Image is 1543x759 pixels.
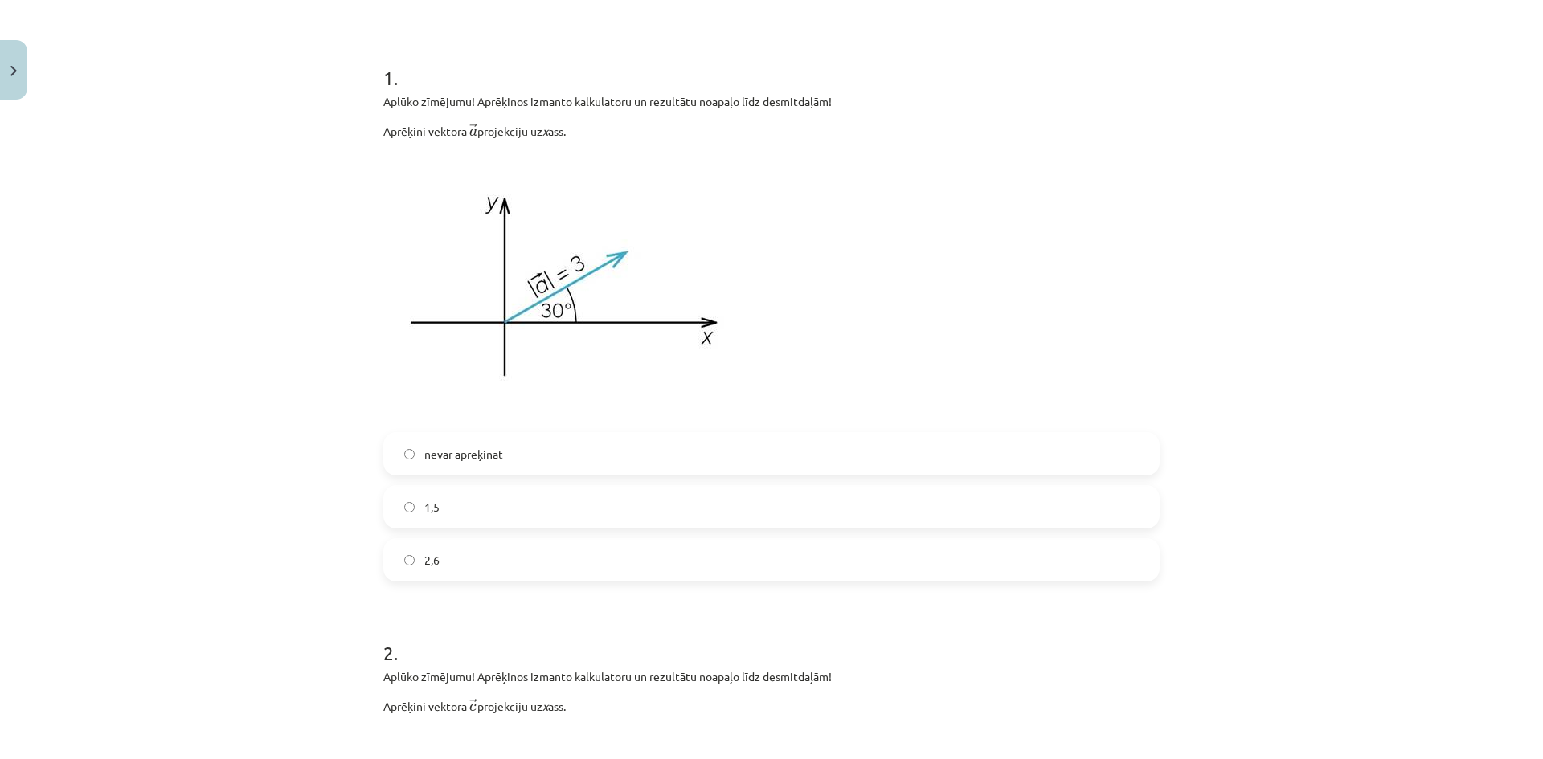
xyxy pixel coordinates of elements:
p: Aprēķini vektora ﻿ projekciju uz ass. [383,695,1160,715]
p: Aplūko zīmējumu! Aprēķinos izmanto kalkulatoru un rezultātu noapaļo līdz desmitdaļām! [383,93,1160,110]
span: → [469,124,477,135]
input: 2,6 [404,555,415,565]
em: x [542,699,548,713]
span: c [469,704,477,712]
span: 2,6 [424,552,440,569]
span: nevar aprēķināt [424,446,503,463]
em: x [542,124,548,138]
input: 1,5 [404,502,415,512]
input: nevar aprēķināt [404,449,415,459]
p: Aplūko zīmējumu! Aprēķinos izmanto kalkulatoru un rezultātu noapaļo līdz desmitdaļām! [383,668,1160,685]
h1: 1 . [383,39,1160,88]
span: 1,5 [424,499,440,516]
span: a [469,129,477,137]
img: icon-close-lesson-0947bae3869378f0d4975bcd49f059093ad1ed9edebbc8119c70593378902aed.svg [10,66,17,76]
h1: 2 . [383,614,1160,663]
p: Aprēķini vektora ﻿ projekciju uz ass. [383,120,1160,140]
span: → [469,699,477,710]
